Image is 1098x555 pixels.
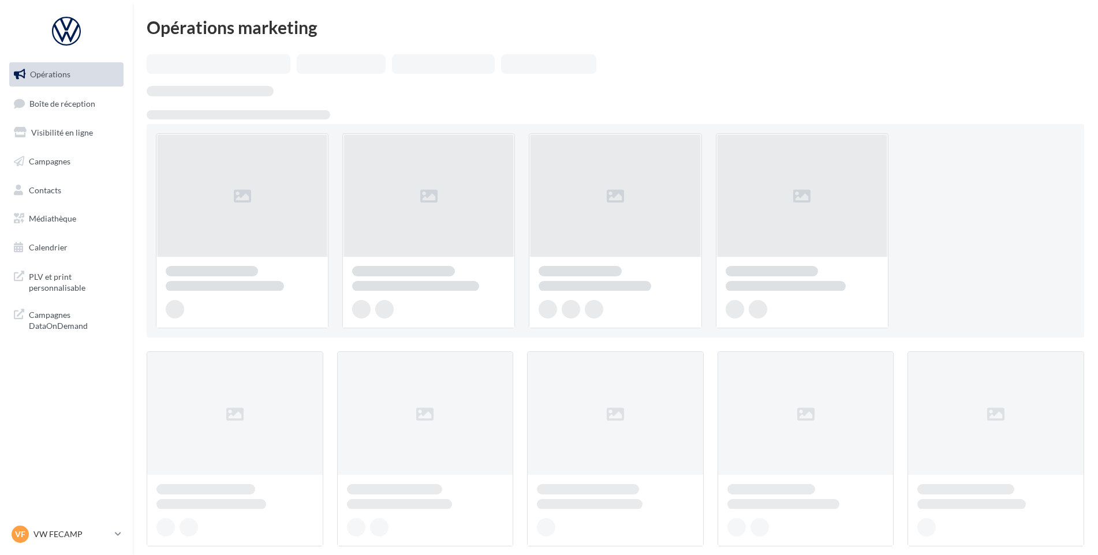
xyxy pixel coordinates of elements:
a: PLV et print personnalisable [7,264,126,298]
a: Boîte de réception [7,91,126,116]
a: Campagnes [7,149,126,174]
span: Campagnes DataOnDemand [29,307,119,332]
span: Visibilité en ligne [31,127,93,137]
a: Visibilité en ligne [7,121,126,145]
span: Contacts [29,185,61,194]
a: VF VW FECAMP [9,523,124,545]
span: Calendrier [29,242,68,252]
span: Campagnes [29,156,70,166]
span: Boîte de réception [29,98,95,108]
a: Contacts [7,178,126,202]
div: Opérations marketing [147,18,1084,36]
a: Opérations [7,62,126,87]
a: Calendrier [7,235,126,260]
span: VF [15,528,25,540]
a: Médiathèque [7,207,126,231]
span: Opérations [30,69,70,79]
span: Médiathèque [29,213,76,223]
a: Campagnes DataOnDemand [7,302,126,336]
p: VW FECAMP [33,528,110,540]
span: PLV et print personnalisable [29,269,119,294]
